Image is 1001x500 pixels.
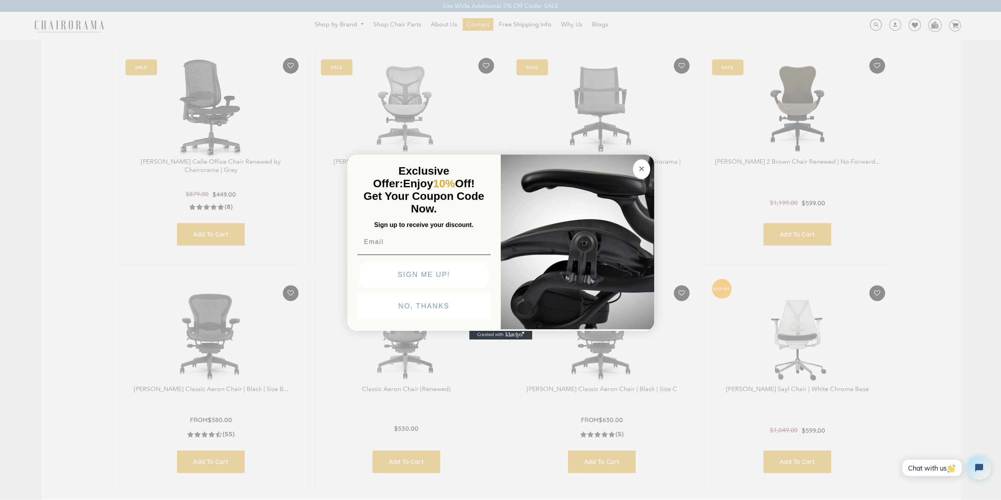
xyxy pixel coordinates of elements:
input: Email [358,234,490,250]
button: SIGN ME UP! [359,262,489,288]
a: Created with Klaviyo - opens in a new tab [469,330,532,339]
span: Get Your Coupon Code Now. [363,190,484,215]
button: Close dialog [633,159,650,179]
button: NO, THANKS [358,293,490,319]
span: Sign up to receive your discount. [374,221,473,228]
span: 10% [433,177,455,190]
span: Exclusive Offer: [373,165,449,190]
span: Enjoy Off! [403,177,475,190]
iframe: Tidio Chat [894,449,997,486]
img: 92d77583-a095-41f6-84e7-858462e0427a.jpeg [501,153,654,329]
